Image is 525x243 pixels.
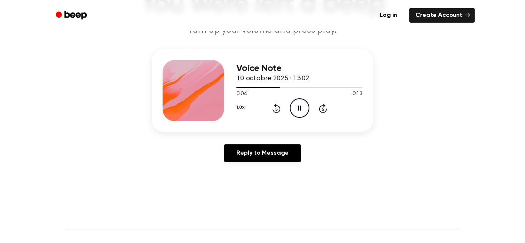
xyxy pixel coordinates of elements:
span: 0:04 [236,90,246,98]
a: Create Account [409,8,475,23]
span: 10 octobre 2025 · 13:02 [236,75,309,82]
a: Log in [372,7,405,24]
span: 0:13 [352,90,362,98]
a: Reply to Message [224,144,301,162]
h3: Voice Note [236,63,362,74]
a: Beep [50,8,94,23]
button: 1.0x [236,101,244,114]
